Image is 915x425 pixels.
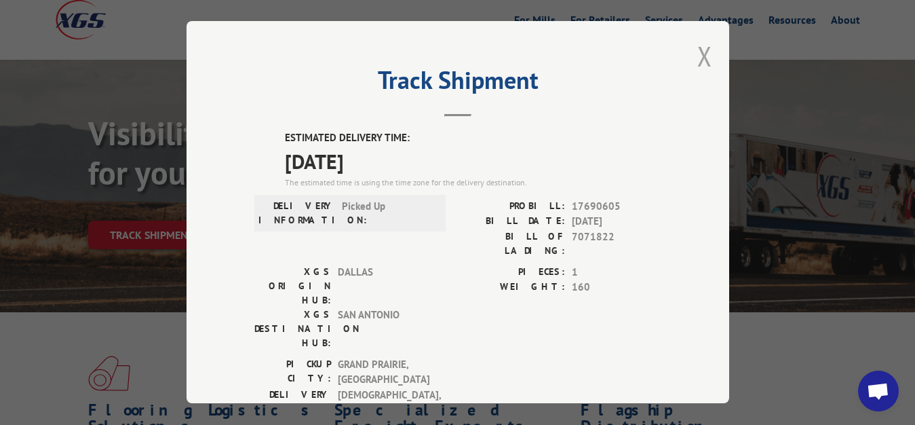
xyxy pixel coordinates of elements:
[458,229,565,258] label: BILL OF LADING:
[458,199,565,215] label: PROBILL:
[254,388,331,418] label: DELIVERY CITY:
[338,308,429,350] span: SAN ANTONIO
[572,214,661,229] span: [DATE]
[458,214,565,229] label: BILL DATE:
[254,71,661,96] h2: Track Shipment
[342,199,433,227] span: Picked Up
[285,130,661,146] label: ESTIMATED DELIVERY TIME:
[572,229,661,258] span: 7071822
[258,199,335,227] label: DELIVERY INFORMATION:
[858,371,899,411] div: Open chat
[254,265,331,308] label: XGS ORIGIN HUB:
[572,199,661,215] span: 17690605
[458,265,565,280] label: PIECES:
[697,38,712,74] button: Close modal
[458,280,565,295] label: WEIGHT:
[572,265,661,280] span: 1
[338,265,429,308] span: DALLAS
[254,308,331,350] label: XGS DESTINATION HUB:
[338,357,429,388] span: GRAND PRAIRIE , [GEOGRAPHIC_DATA]
[285,177,661,189] div: The estimated time is using the time zone for the delivery destination.
[285,146,661,177] span: [DATE]
[572,280,661,295] span: 160
[338,388,429,418] span: [DEMOGRAPHIC_DATA] , [GEOGRAPHIC_DATA]
[254,357,331,388] label: PICKUP CITY:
